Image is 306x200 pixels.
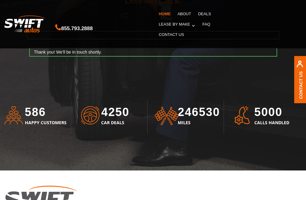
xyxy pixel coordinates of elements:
h3: MILES [178,120,225,132]
a: HOME [155,9,174,19]
span: 4250 [101,106,129,118]
a: DEALS [194,9,214,19]
div: Thank you! We'll be in touch shortly. [29,48,277,57]
img: contact us, iconuser [296,60,303,71]
span: 586 [25,106,46,118]
h3: CALLS HANDLED [254,120,301,132]
span: 246530 [178,106,220,118]
a: LEASE BY MAKE [155,19,199,30]
a: FAQ [199,19,214,30]
span: 855.793.2888 [61,24,93,33]
span: 5000 [254,106,283,118]
a: CONTACT US [155,30,187,40]
a: ABOUT [174,9,195,19]
a: Contact Us [298,71,303,99]
img: Swift Autos [5,16,46,33]
a: 855.793.2888 [55,26,93,31]
h3: HAPPY CUSTOMERS [25,120,72,132]
h3: CAR DEALS [101,120,148,132]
